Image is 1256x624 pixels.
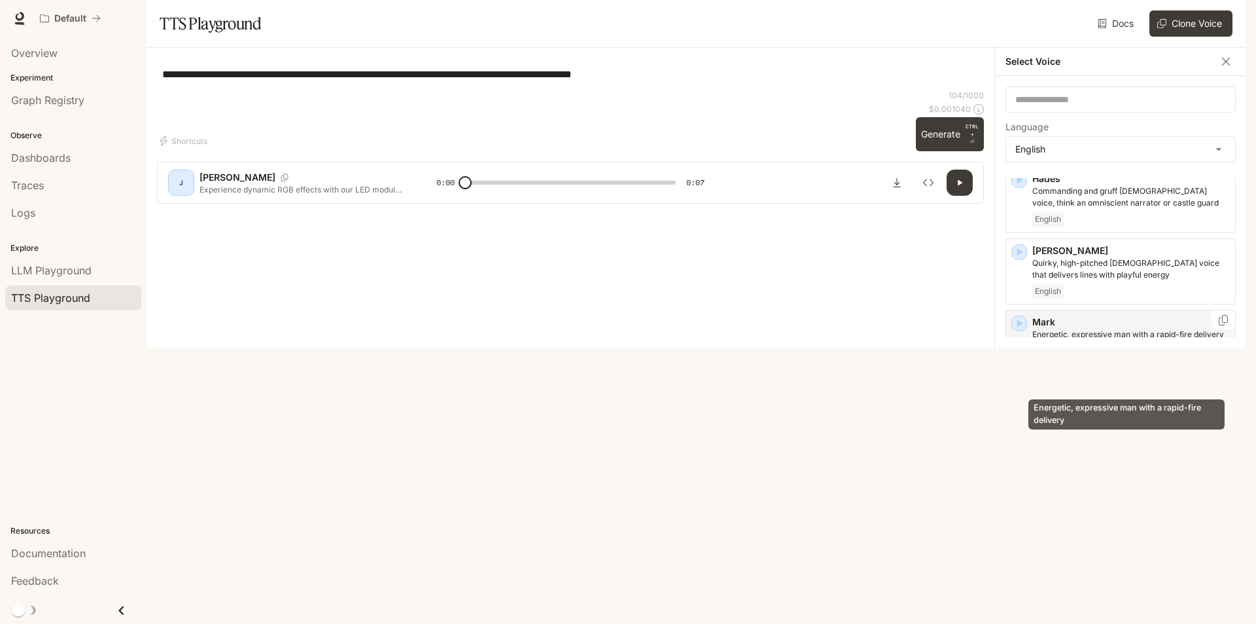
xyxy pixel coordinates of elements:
[1032,211,1064,227] span: English
[949,90,984,101] p: 104 / 1000
[200,184,405,195] p: Experience dynamic RGB effects with our LED module-powered light box, designed to captivate and i...
[1095,10,1139,37] a: Docs
[34,5,107,31] button: All workspaces
[275,174,294,181] button: Copy Voice ID
[916,117,984,151] button: GenerateCTRL +⏎
[1032,316,1230,329] p: Mark
[1149,10,1232,37] button: Clone Voice
[915,170,941,196] button: Inspect
[157,130,213,151] button: Shortcuts
[966,122,979,146] p: ⏎
[1032,257,1230,281] p: Quirky, high-pitched female voice that delivers lines with playful energy
[200,171,275,184] p: [PERSON_NAME]
[1005,122,1049,132] p: Language
[1032,244,1230,257] p: [PERSON_NAME]
[1032,329,1230,340] p: Energetic, expressive man with a rapid-fire delivery
[929,103,971,115] p: $ 0.001040
[171,172,192,193] div: J
[1006,137,1235,162] div: English
[1032,185,1230,209] p: Commanding and gruff male voice, think an omniscient narrator or castle guard
[1032,284,1064,299] span: English
[1032,172,1230,185] p: Hades
[160,10,261,37] h1: TTS Playground
[884,170,910,196] button: Download audio
[436,176,455,189] span: 0:00
[1028,399,1225,430] div: Energetic, expressive man with a rapid-fire delivery
[54,13,86,24] p: Default
[1217,315,1230,325] button: Copy Voice ID
[686,176,705,189] span: 0:07
[966,122,979,138] p: CTRL +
